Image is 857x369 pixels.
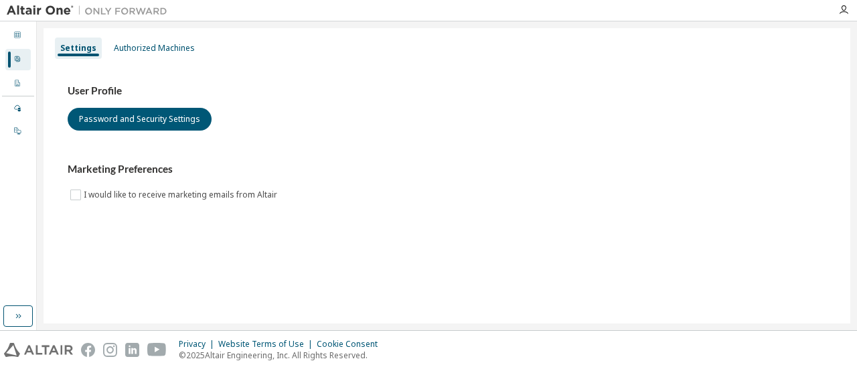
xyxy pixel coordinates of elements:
[5,121,31,142] div: On Prem
[5,98,31,119] div: Managed
[84,187,280,203] label: I would like to receive marketing emails from Altair
[81,343,95,357] img: facebook.svg
[4,343,73,357] img: altair_logo.svg
[68,163,826,176] h3: Marketing Preferences
[68,84,826,98] h3: User Profile
[179,350,386,361] p: © 2025 Altair Engineering, Inc. All Rights Reserved.
[114,43,195,54] div: Authorized Machines
[125,343,139,357] img: linkedin.svg
[5,49,31,70] div: User Profile
[147,343,167,357] img: youtube.svg
[179,339,218,350] div: Privacy
[5,25,31,46] div: Dashboard
[103,343,117,357] img: instagram.svg
[7,4,174,17] img: Altair One
[317,339,386,350] div: Cookie Consent
[5,73,31,94] div: Company Profile
[218,339,317,350] div: Website Terms of Use
[68,108,212,131] button: Password and Security Settings
[60,43,96,54] div: Settings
